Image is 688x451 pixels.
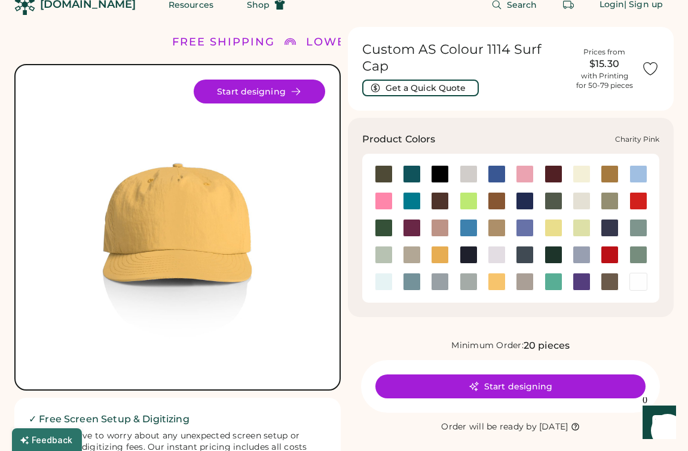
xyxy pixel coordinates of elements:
[362,41,568,75] h1: Custom AS Colour 1114 Surf Cap
[247,1,270,9] span: Shop
[30,80,325,375] img: AS Colour 1114 Product Image
[194,80,325,103] button: Start designing
[172,34,275,50] div: FREE SHIPPING
[362,132,436,147] h3: Product Colors
[375,374,646,398] button: Start designing
[362,80,479,96] button: Get a Quick Quote
[615,135,659,144] div: Charity Pink
[30,80,325,375] div: 1114 Style Image
[576,71,633,90] div: with Printing for 50-79 pieces
[574,57,634,71] div: $15.30
[451,340,524,352] div: Minimum Order:
[631,397,683,449] iframe: Front Chat
[507,1,537,9] span: Search
[441,421,537,433] div: Order will be ready by
[29,412,326,426] h2: ✓ Free Screen Setup & Digitizing
[583,47,625,57] div: Prices from
[524,339,570,353] div: 20 pieces
[539,421,568,433] div: [DATE]
[306,34,427,50] div: LOWER 48 STATES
